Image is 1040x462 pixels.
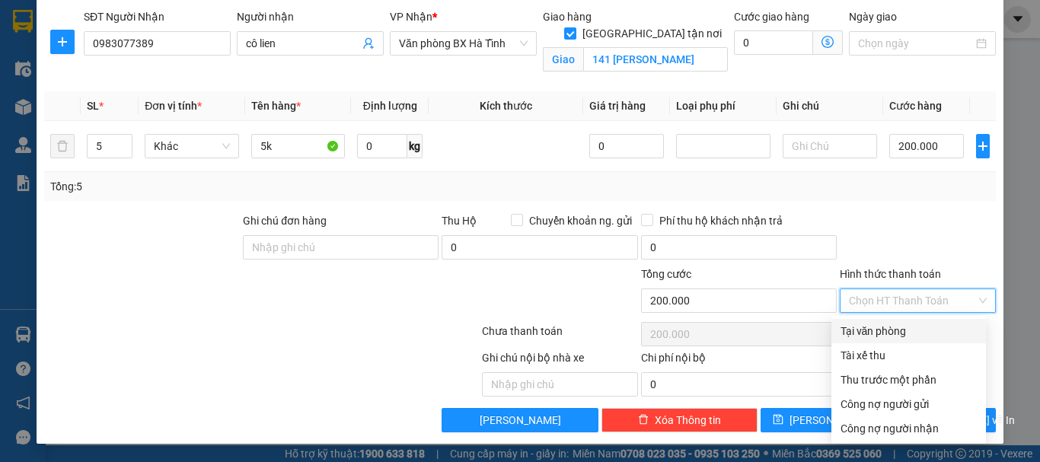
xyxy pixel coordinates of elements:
label: Ghi chú đơn hàng [243,215,327,227]
div: Chưa thanh toán [480,323,640,349]
div: Người nhận [237,8,384,25]
span: [PERSON_NAME] [480,412,561,429]
span: plus [51,36,74,48]
div: Tổng: 5 [50,178,403,195]
span: Phí thu hộ khách nhận trả [653,212,789,229]
button: [PERSON_NAME] [442,408,598,432]
input: Giao tận nơi [583,47,728,72]
span: save [773,414,783,426]
label: Hình thức thanh toán [840,268,941,280]
span: Đơn vị tính [145,100,202,112]
input: Ghi chú đơn hàng [243,235,439,260]
span: Tên hàng [251,100,301,112]
input: Cước giao hàng [734,30,813,55]
span: dollar-circle [821,36,834,48]
button: delete [50,134,75,158]
button: printer[PERSON_NAME] và In [879,408,996,432]
div: Công nợ người gửi [841,396,977,413]
span: Giao hàng [543,11,592,23]
div: Cước gửi hàng sẽ được ghi vào công nợ của người nhận [831,416,986,441]
input: VD: Bàn, Ghế [251,134,346,158]
span: Tổng cước [641,268,691,280]
span: [GEOGRAPHIC_DATA] tận nơi [576,25,728,42]
span: Thu Hộ [442,215,477,227]
input: Ghi Chú [783,134,877,158]
button: plus [976,134,990,158]
span: [PERSON_NAME] [790,412,871,429]
div: Chi phí nội bộ [641,349,837,372]
span: Kích thước [480,100,532,112]
span: Xóa Thông tin [655,412,721,429]
span: VP Nhận [390,11,432,23]
div: Ghi chú nội bộ nhà xe [482,349,638,372]
div: Thu trước một phần [841,371,977,388]
input: Ngày giao [858,35,973,52]
button: deleteXóa Thông tin [601,408,758,432]
span: Giao [543,47,583,72]
span: kg [407,134,423,158]
div: Tài xế thu [841,347,977,364]
span: Khác [154,135,230,158]
input: Nhập ghi chú [482,372,638,397]
span: Văn phòng BX Hà Tĩnh [399,32,528,55]
span: Cước hàng [889,100,942,112]
span: Định lượng [363,100,417,112]
span: delete [638,414,649,426]
span: Chuyển khoản ng. gửi [523,212,638,229]
button: plus [50,30,75,54]
span: SL [87,100,99,112]
span: user-add [362,37,375,49]
div: Tại văn phòng [841,323,977,339]
th: Loại phụ phí [670,91,777,121]
span: Giá trị hàng [589,100,646,112]
th: Ghi chú [777,91,883,121]
button: save[PERSON_NAME] [761,408,877,432]
div: Cước gửi hàng sẽ được ghi vào công nợ của người gửi [831,392,986,416]
div: Công nợ người nhận [841,420,977,437]
label: Cước giao hàng [734,11,809,23]
div: SĐT Người Nhận [84,8,231,25]
input: 0 [589,134,664,158]
label: Ngày giao [849,11,897,23]
span: plus [977,140,989,152]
